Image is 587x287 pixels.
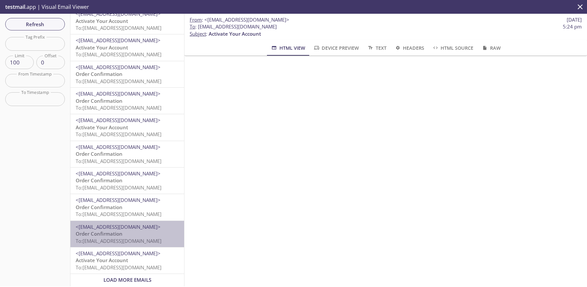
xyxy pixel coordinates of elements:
span: Order Confirmation [76,98,123,104]
span: HTML View [271,44,305,52]
span: testmail [5,3,25,10]
span: HTML Source [432,44,473,52]
span: Activate Your Account [76,257,128,263]
span: Headers [394,44,424,52]
span: 5:24 pm [563,23,582,30]
div: <[EMAIL_ADDRESS][DOMAIN_NAME]>Activate Your AccountTo:[EMAIL_ADDRESS][DOMAIN_NAME] [70,247,184,274]
span: Load More Emails [104,277,151,283]
span: Activate Your Account [76,18,128,24]
span: Order Confirmation [76,151,123,157]
div: <[EMAIL_ADDRESS][DOMAIN_NAME]>Activate Your AccountTo:[EMAIL_ADDRESS][DOMAIN_NAME] [70,114,184,140]
span: <[EMAIL_ADDRESS][DOMAIN_NAME]> [76,224,161,230]
span: <[EMAIL_ADDRESS][DOMAIN_NAME]> [76,90,161,97]
span: <[EMAIL_ADDRESS][DOMAIN_NAME]> [76,64,161,70]
span: Order Confirmation [76,71,123,77]
div: Load More Emails [70,274,184,286]
span: : [EMAIL_ADDRESS][DOMAIN_NAME] [190,23,277,30]
span: To: [EMAIL_ADDRESS][DOMAIN_NAME] [76,25,161,31]
div: <[EMAIL_ADDRESS][DOMAIN_NAME]>Order ConfirmationTo:[EMAIL_ADDRESS][DOMAIN_NAME] [70,168,184,194]
div: <[EMAIL_ADDRESS][DOMAIN_NAME]>Order ConfirmationTo:[EMAIL_ADDRESS][DOMAIN_NAME] [70,88,184,114]
span: To: [EMAIL_ADDRESS][DOMAIN_NAME] [76,184,161,191]
span: To: [EMAIL_ADDRESS][DOMAIN_NAME] [76,51,161,58]
span: Subject [190,30,206,37]
span: To: [EMAIL_ADDRESS][DOMAIN_NAME] [76,131,161,137]
div: <[EMAIL_ADDRESS][DOMAIN_NAME]>Activate Your AccountTo:[EMAIL_ADDRESS][DOMAIN_NAME] [70,34,184,61]
span: To: [EMAIL_ADDRESS][DOMAIN_NAME] [76,264,161,271]
div: <[EMAIL_ADDRESS][DOMAIN_NAME]>Order ConfirmationTo:[EMAIL_ADDRESS][DOMAIN_NAME] [70,221,184,247]
span: <[EMAIL_ADDRESS][DOMAIN_NAME]> [76,197,161,203]
span: : [190,16,289,23]
span: Activate Your Account [209,30,261,37]
span: To: [EMAIL_ADDRESS][DOMAIN_NAME] [76,78,161,84]
span: <[EMAIL_ADDRESS][DOMAIN_NAME]> [76,37,161,44]
span: Device Preview [313,44,359,52]
span: To: [EMAIL_ADDRESS][DOMAIN_NAME] [76,104,161,111]
span: <[EMAIL_ADDRESS][DOMAIN_NAME]> [76,170,161,177]
span: Text [367,44,386,52]
span: <[EMAIL_ADDRESS][DOMAIN_NAME]> [76,250,161,257]
span: <[EMAIL_ADDRESS][DOMAIN_NAME]> [76,10,161,17]
button: Refresh [5,18,65,30]
span: Order Confirmation [76,230,123,237]
span: From [190,16,202,23]
div: <[EMAIL_ADDRESS][DOMAIN_NAME]>Order ConfirmationTo:[EMAIL_ADDRESS][DOMAIN_NAME] [70,141,184,167]
span: Order Confirmation [76,177,123,184]
span: <[EMAIL_ADDRESS][DOMAIN_NAME]> [204,16,289,23]
span: <[EMAIL_ADDRESS][DOMAIN_NAME]> [76,117,161,123]
span: Activate Your Account [76,124,128,131]
span: <[EMAIL_ADDRESS][DOMAIN_NAME]> [76,144,161,150]
span: Raw [481,44,501,52]
div: <[EMAIL_ADDRESS][DOMAIN_NAME]>Activate Your AccountTo:[EMAIL_ADDRESS][DOMAIN_NAME] [70,8,184,34]
span: [DATE] [567,16,582,23]
p: : [190,23,582,37]
span: To [190,23,195,30]
span: To: [EMAIL_ADDRESS][DOMAIN_NAME] [76,158,161,164]
div: <[EMAIL_ADDRESS][DOMAIN_NAME]>Order ConfirmationTo:[EMAIL_ADDRESS][DOMAIN_NAME] [70,61,184,87]
span: Refresh [10,20,60,28]
span: Order Confirmation [76,204,123,210]
div: <[EMAIL_ADDRESS][DOMAIN_NAME]>Order ConfirmationTo:[EMAIL_ADDRESS][DOMAIN_NAME] [70,194,184,220]
span: Activate Your Account [76,44,128,51]
span: To: [EMAIL_ADDRESS][DOMAIN_NAME] [76,211,161,217]
span: To: [EMAIL_ADDRESS][DOMAIN_NAME] [76,238,161,244]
